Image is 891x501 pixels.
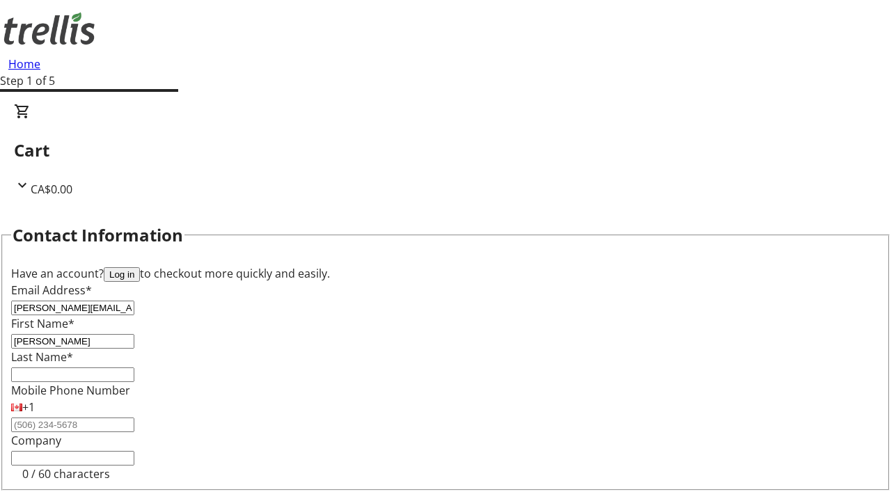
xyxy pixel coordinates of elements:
label: Company [11,433,61,448]
label: Email Address* [11,283,92,298]
div: CartCA$0.00 [14,103,877,198]
h2: Contact Information [13,223,183,248]
button: Log in [104,267,140,282]
input: (506) 234-5678 [11,417,134,432]
label: Last Name* [11,349,73,365]
div: Have an account? to checkout more quickly and easily. [11,265,880,282]
h2: Cart [14,138,877,163]
label: First Name* [11,316,74,331]
label: Mobile Phone Number [11,383,130,398]
tr-character-limit: 0 / 60 characters [22,466,110,482]
span: CA$0.00 [31,182,72,197]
